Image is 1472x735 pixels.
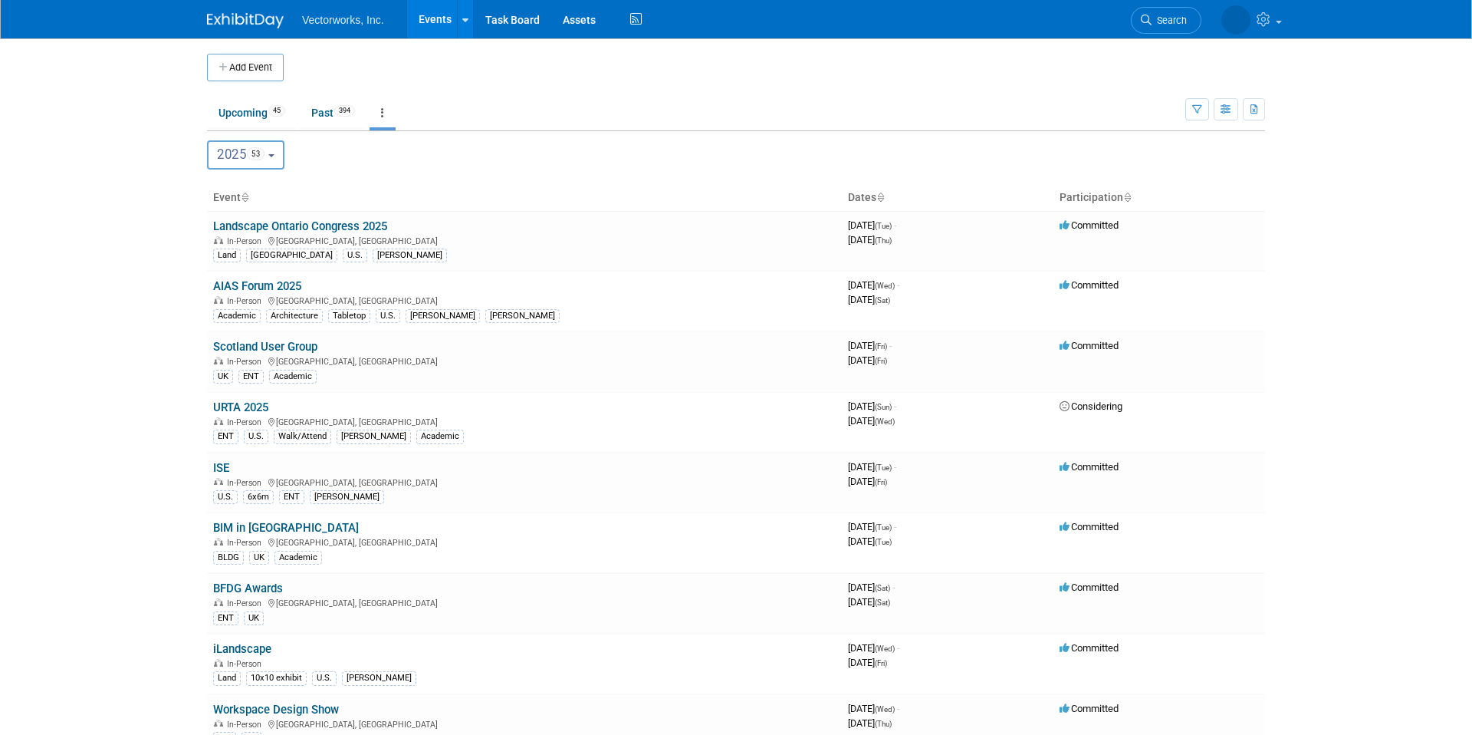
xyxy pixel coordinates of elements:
span: In-Person [227,478,266,488]
span: (Sat) [875,584,890,592]
img: Tania Arabian [1221,5,1250,35]
div: [PERSON_NAME] [337,430,411,443]
a: Sort by Event Name [241,191,248,203]
span: Committed [1060,582,1119,593]
div: Academic [213,309,261,323]
img: In-Person Event [214,538,223,545]
span: 2025 [217,147,264,162]
span: - [897,642,899,654]
span: 53 [247,147,264,160]
span: Considering [1060,400,1122,412]
th: Dates [842,185,1053,211]
a: Landscape Ontario Congress 2025 [213,219,387,233]
div: Academic [416,430,464,443]
div: UK [213,370,233,384]
span: (Tue) [875,538,892,546]
span: [DATE] [848,461,896,473]
div: [GEOGRAPHIC_DATA], [GEOGRAPHIC_DATA] [213,294,836,306]
a: Workspace Design Show [213,703,339,717]
th: Participation [1053,185,1265,211]
span: [DATE] [848,582,895,593]
span: - [897,279,899,291]
div: ENT [213,611,238,625]
a: AIAS Forum 2025 [213,279,301,293]
a: ISE [213,461,229,475]
span: In-Person [227,357,266,367]
span: Committed [1060,703,1119,714]
span: 394 [334,105,355,117]
span: - [897,703,899,714]
span: [DATE] [848,521,896,532]
span: In-Person [227,236,266,246]
span: - [894,461,896,473]
button: Add Event [207,54,284,81]
div: Architecture [266,309,323,323]
span: (Wed) [875,417,895,426]
th: Event [207,185,842,211]
img: In-Person Event [214,478,223,486]
span: [DATE] [848,340,892,351]
img: In-Person Event [214,236,223,244]
div: Land [213,671,241,685]
div: Academic [269,370,317,384]
div: [GEOGRAPHIC_DATA], [GEOGRAPHIC_DATA] [213,354,836,367]
a: Scotland User Group [213,340,317,354]
span: [DATE] [848,279,899,291]
span: Committed [1060,642,1119,654]
div: [GEOGRAPHIC_DATA], [GEOGRAPHIC_DATA] [213,415,836,427]
a: Upcoming45 [207,98,297,127]
div: [GEOGRAPHIC_DATA], [GEOGRAPHIC_DATA] [213,717,836,730]
div: [PERSON_NAME] [485,309,560,323]
img: In-Person Event [214,417,223,425]
span: [DATE] [848,642,899,654]
div: [GEOGRAPHIC_DATA], [GEOGRAPHIC_DATA] [213,596,836,608]
div: [GEOGRAPHIC_DATA], [GEOGRAPHIC_DATA] [213,536,836,548]
span: (Tue) [875,463,892,472]
div: ENT [279,490,304,504]
span: (Fri) [875,659,887,667]
span: (Fri) [875,342,887,351]
button: 202553 [207,140,284,170]
div: 10x10 exhibit [246,671,307,685]
span: [DATE] [848,234,892,246]
div: ENT [238,370,264,384]
span: Committed [1060,279,1119,291]
span: (Sat) [875,598,890,607]
span: In-Person [227,538,266,548]
span: In-Person [227,598,266,608]
a: Sort by Participation Type [1123,191,1131,203]
div: [PERSON_NAME] [342,671,416,685]
span: - [894,400,896,412]
span: [DATE] [848,354,887,366]
span: [DATE] [848,536,892,547]
img: ExhibitDay [207,13,284,28]
div: Land [213,249,241,262]
div: Walk/Attend [274,430,331,443]
a: BIM in [GEOGRAPHIC_DATA] [213,521,359,535]
div: U.S. [343,249,367,262]
img: In-Person Event [214,296,223,304]
span: (Sat) [875,296,890,305]
span: - [894,521,896,532]
span: (Wed) [875,282,895,290]
div: [PERSON_NAME] [310,490,384,504]
div: Academic [274,551,322,565]
span: In-Person [227,417,266,427]
span: [DATE] [848,400,896,412]
span: (Fri) [875,478,887,486]
span: Committed [1060,219,1119,231]
img: In-Person Event [214,720,223,727]
div: U.S. [376,309,400,323]
span: (Sun) [875,403,892,411]
span: [DATE] [848,703,899,714]
span: (Fri) [875,357,887,365]
div: BLDG [213,551,244,565]
span: (Tue) [875,222,892,230]
div: U.S. [312,671,337,685]
a: iLandscape [213,642,271,656]
img: In-Person Event [214,357,223,364]
span: (Wed) [875,705,895,714]
div: [PERSON_NAME] [373,249,447,262]
a: Search [1131,7,1201,34]
div: ENT [213,430,238,443]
